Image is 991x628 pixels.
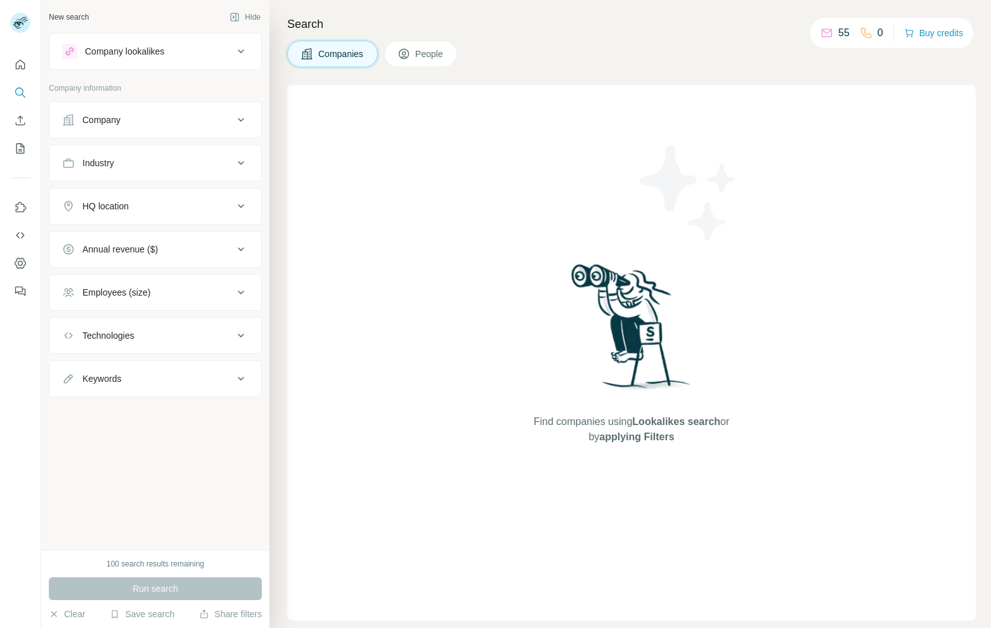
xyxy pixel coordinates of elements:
p: 55 [838,25,850,41]
img: Surfe Illustration - Woman searching with binoculars [566,261,697,402]
button: Buy credits [904,24,963,42]
button: Enrich CSV [10,109,30,132]
div: Company [82,114,120,126]
button: Dashboard [10,252,30,275]
img: Surfe Illustration - Stars [632,136,746,250]
button: Search [10,81,30,104]
div: Technologies [82,329,134,342]
div: 100 search results remaining [107,558,204,570]
button: Keywords [49,363,261,394]
span: applying Filters [599,431,674,442]
button: HQ location [49,191,261,221]
button: Share filters [199,608,262,620]
span: Lookalikes search [632,416,720,427]
button: Quick start [10,53,30,76]
button: Company [49,105,261,135]
button: Employees (size) [49,277,261,308]
button: Clear [49,608,85,620]
div: Industry [82,157,114,169]
p: Company information [49,82,262,94]
div: HQ location [82,200,129,213]
button: Industry [49,148,261,178]
div: Annual revenue ($) [82,243,158,256]
p: 0 [878,25,883,41]
div: Employees (size) [82,286,150,299]
button: Feedback [10,280,30,303]
button: Save search [110,608,174,620]
span: Companies [318,48,365,60]
button: Use Surfe on LinkedIn [10,196,30,219]
button: My lists [10,137,30,160]
button: Annual revenue ($) [49,234,261,265]
button: Company lookalikes [49,36,261,67]
h4: Search [287,15,976,33]
div: Keywords [82,372,121,385]
div: Company lookalikes [85,45,164,58]
div: New search [49,11,89,23]
button: Technologies [49,320,261,351]
span: People [415,48,444,60]
span: Find companies using or by [530,414,733,445]
button: Hide [221,8,269,27]
button: Use Surfe API [10,224,30,247]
